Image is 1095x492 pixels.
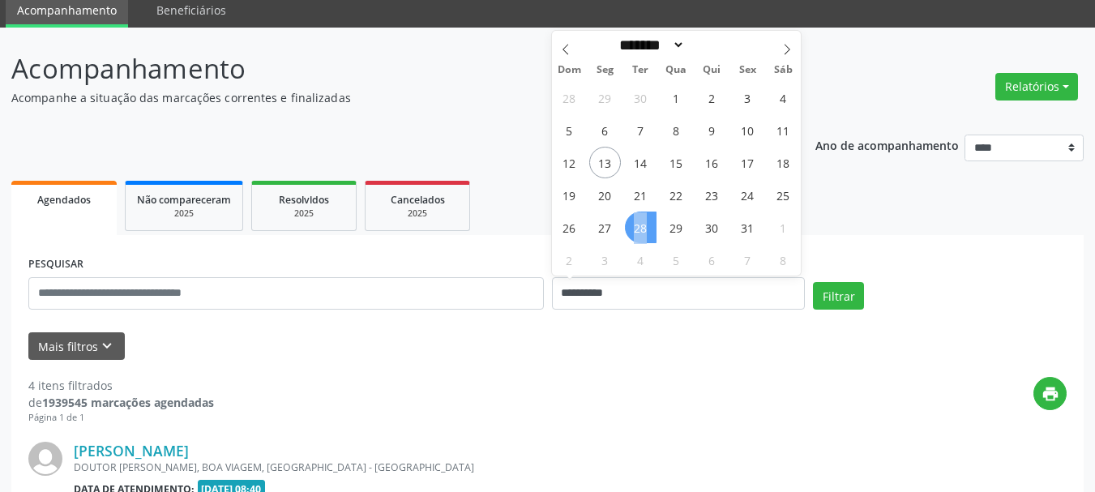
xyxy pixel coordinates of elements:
[732,244,764,276] span: Novembro 7, 2025
[661,212,692,243] span: Outubro 29, 2025
[28,411,214,425] div: Página 1 de 1
[622,65,658,75] span: Ter
[768,114,799,146] span: Outubro 11, 2025
[11,49,762,89] p: Acompanhamento
[377,207,458,220] div: 2025
[589,147,621,178] span: Outubro 13, 2025
[37,193,91,207] span: Agendados
[732,82,764,113] span: Outubro 3, 2025
[696,244,728,276] span: Novembro 6, 2025
[768,212,799,243] span: Novembro 1, 2025
[661,244,692,276] span: Novembro 5, 2025
[696,114,728,146] span: Outubro 9, 2025
[28,332,125,361] button: Mais filtroskeyboard_arrow_down
[658,65,694,75] span: Qua
[625,114,657,146] span: Outubro 7, 2025
[694,65,729,75] span: Qui
[74,460,823,474] div: DOUTOR [PERSON_NAME], BOA VIAGEM, [GEOGRAPHIC_DATA] - [GEOGRAPHIC_DATA]
[625,147,657,178] span: Outubro 14, 2025
[768,147,799,178] span: Outubro 18, 2025
[696,212,728,243] span: Outubro 30, 2025
[42,395,214,410] strong: 1939545 marcações agendadas
[625,82,657,113] span: Setembro 30, 2025
[279,193,329,207] span: Resolvidos
[732,179,764,211] span: Outubro 24, 2025
[554,212,585,243] span: Outubro 26, 2025
[28,377,214,394] div: 4 itens filtrados
[614,36,686,53] select: Month
[589,82,621,113] span: Setembro 29, 2025
[263,207,344,220] div: 2025
[661,114,692,146] span: Outubro 8, 2025
[768,244,799,276] span: Novembro 8, 2025
[554,82,585,113] span: Setembro 28, 2025
[137,207,231,220] div: 2025
[589,179,621,211] span: Outubro 20, 2025
[589,212,621,243] span: Outubro 27, 2025
[1042,385,1059,403] i: print
[768,179,799,211] span: Outubro 25, 2025
[813,282,864,310] button: Filtrar
[554,147,585,178] span: Outubro 12, 2025
[589,114,621,146] span: Outubro 6, 2025
[28,442,62,476] img: img
[815,135,959,155] p: Ano de acompanhamento
[11,89,762,106] p: Acompanhe a situação das marcações correntes e finalizadas
[696,179,728,211] span: Outubro 23, 2025
[625,244,657,276] span: Novembro 4, 2025
[1033,377,1067,410] button: print
[74,442,189,460] a: [PERSON_NAME]
[685,36,738,53] input: Year
[696,147,728,178] span: Outubro 16, 2025
[661,82,692,113] span: Outubro 1, 2025
[732,212,764,243] span: Outubro 31, 2025
[661,179,692,211] span: Outubro 22, 2025
[729,65,765,75] span: Sex
[28,394,214,411] div: de
[696,82,728,113] span: Outubro 2, 2025
[589,244,621,276] span: Novembro 3, 2025
[732,114,764,146] span: Outubro 10, 2025
[554,244,585,276] span: Novembro 2, 2025
[765,65,801,75] span: Sáb
[625,179,657,211] span: Outubro 21, 2025
[554,114,585,146] span: Outubro 5, 2025
[554,179,585,211] span: Outubro 19, 2025
[661,147,692,178] span: Outubro 15, 2025
[28,252,83,277] label: PESQUISAR
[732,147,764,178] span: Outubro 17, 2025
[625,212,657,243] span: Outubro 28, 2025
[137,193,231,207] span: Não compareceram
[587,65,622,75] span: Seg
[995,73,1078,101] button: Relatórios
[391,193,445,207] span: Cancelados
[98,337,116,355] i: keyboard_arrow_down
[552,65,588,75] span: Dom
[768,82,799,113] span: Outubro 4, 2025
